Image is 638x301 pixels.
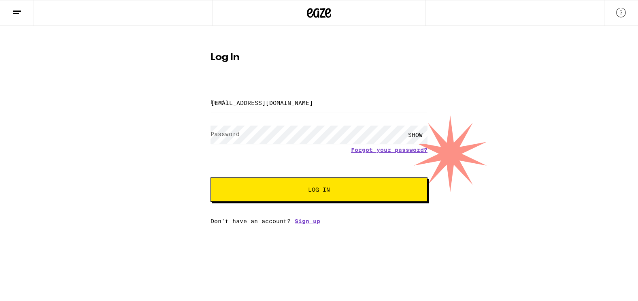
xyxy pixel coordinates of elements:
[295,218,320,224] a: Sign up
[351,147,427,153] a: Forgot your password?
[211,131,240,137] label: Password
[211,218,427,224] div: Don't have an account?
[403,126,427,144] div: SHOW
[211,53,427,62] h1: Log In
[211,99,229,105] label: Email
[308,187,330,192] span: Log In
[211,94,427,112] input: Email
[211,177,427,202] button: Log In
